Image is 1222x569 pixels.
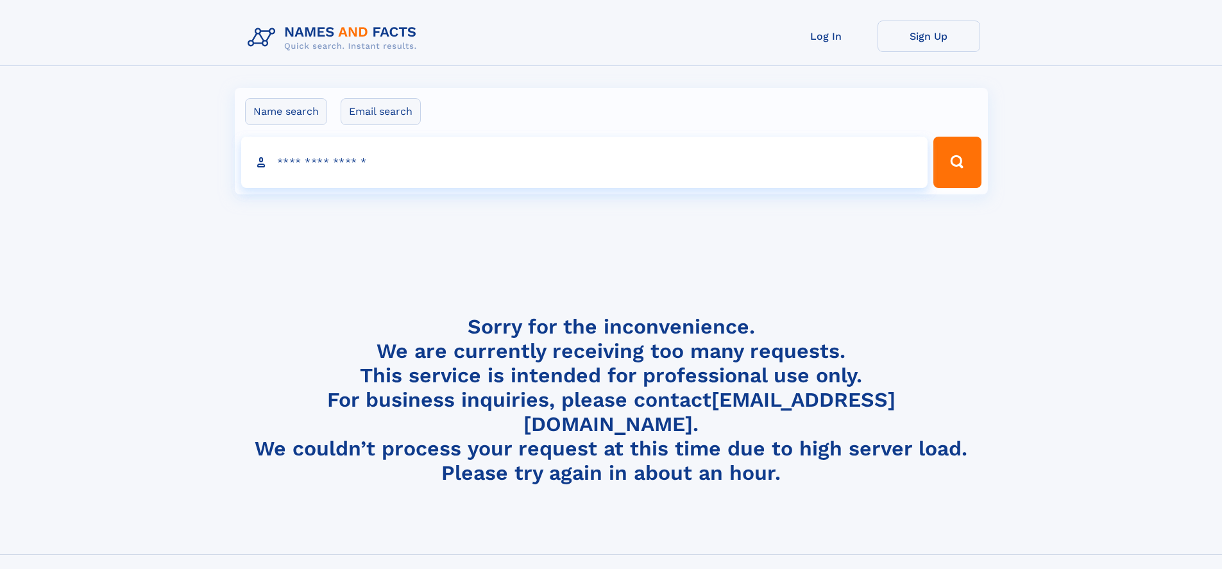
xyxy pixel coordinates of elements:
[242,314,980,486] h4: Sorry for the inconvenience. We are currently receiving too many requests. This service is intend...
[933,137,981,188] button: Search Button
[341,98,421,125] label: Email search
[878,21,980,52] a: Sign Up
[241,137,928,188] input: search input
[523,387,895,436] a: [EMAIL_ADDRESS][DOMAIN_NAME]
[775,21,878,52] a: Log In
[245,98,327,125] label: Name search
[242,21,427,55] img: Logo Names and Facts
